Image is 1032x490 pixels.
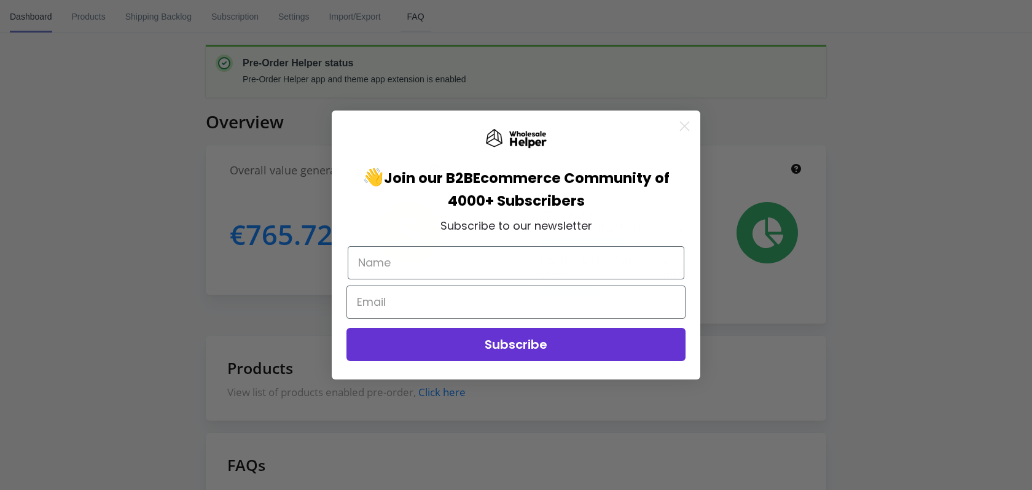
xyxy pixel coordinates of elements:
img: Wholesale Helper Logo [485,129,547,149]
button: Subscribe [346,328,686,361]
button: Close dialog [674,115,695,137]
input: Name [348,246,684,279]
span: Subscribe to our newsletter [440,218,592,233]
input: Email [346,286,686,319]
span: Ecommerce Community of 4000+ Subscribers [448,168,670,211]
span: 👋 [362,165,473,189]
span: Join our B2B [384,168,473,188]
